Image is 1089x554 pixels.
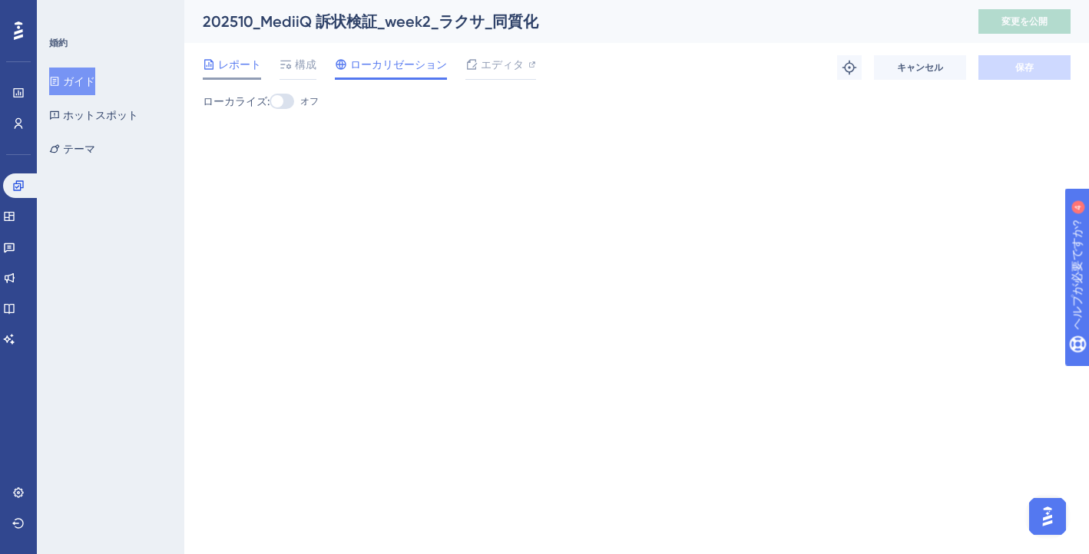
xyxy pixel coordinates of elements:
font: キャンセル [897,62,943,73]
button: 保存 [978,55,1071,80]
button: ガイド [49,68,95,95]
font: ヘルプが必要ですか? [36,7,146,18]
button: 変更を公開 [978,9,1071,34]
button: ホットスポット [49,101,138,129]
font: 保存 [1015,62,1034,73]
font: 構成 [295,58,316,71]
font: レポート [218,58,261,71]
button: キャンセル [874,55,966,80]
font: ホットスポット [63,109,138,121]
button: テーマ [49,135,95,163]
font: ローカライズ: [203,95,270,107]
font: 変更を公開 [1001,16,1048,27]
font: 202510_MediiQ 訴状検証_week2_ラクサ_同質化 [203,12,538,31]
font: 4 [156,9,161,18]
font: 婚約 [49,38,68,48]
font: ガイド [63,75,95,87]
font: テーマ [63,143,95,155]
font: ローカリゼーション [350,58,447,71]
font: エディタ [481,58,524,71]
font: オフ [300,96,319,107]
iframe: UserGuiding AIアシスタントランチャー [1024,493,1071,539]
